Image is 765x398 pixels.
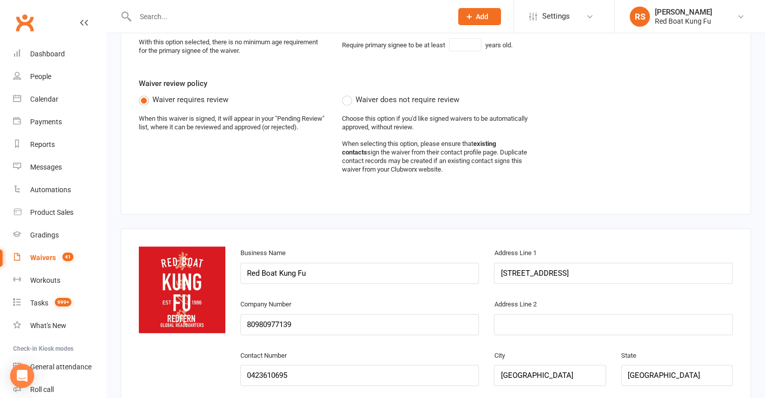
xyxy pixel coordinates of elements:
label: Address Line 1 [494,248,536,259]
div: [PERSON_NAME] [655,8,712,17]
div: Tasks [30,299,48,307]
div: Calendar [30,95,58,103]
a: Tasks 999+ [13,292,106,314]
img: logo.png [139,247,225,333]
label: City [494,351,504,361]
span: Add [476,13,488,21]
label: Waiver review policy [139,77,207,90]
a: Automations [13,179,106,201]
a: General attendance kiosk mode [13,356,106,378]
label: Company Number [240,299,291,310]
button: Add [458,8,501,25]
span: Settings [542,5,570,28]
label: Contact Number [240,351,287,361]
div: Product Sales [30,208,73,216]
span: 41 [62,253,73,261]
a: People [13,65,106,88]
div: Workouts [30,276,60,284]
div: Roll call [30,385,54,393]
a: Workouts [13,269,106,292]
div: What's New [30,322,66,330]
span: Waiver requires review [152,94,228,104]
div: RS [630,7,650,27]
div: Choose this option if you'd like signed waivers to be automatically approved, without review. Whe... [342,115,530,174]
a: Reports [13,133,106,156]
div: Red Boat Kung Fu [655,17,712,26]
a: Dashboard [13,43,106,65]
div: Reports [30,140,55,148]
div: People [30,72,51,81]
label: Address Line 2 [494,299,536,310]
input: Search... [132,10,445,24]
div: General attendance [30,363,92,371]
a: Clubworx [12,10,37,35]
div: Payments [30,118,62,126]
a: What's New [13,314,106,337]
a: Payments [13,111,106,133]
a: Messages [13,156,106,179]
a: Waivers 41 [13,247,106,269]
span: Waiver does not require review [356,94,459,104]
a: Calendar [13,88,106,111]
div: Waivers [30,254,56,262]
div: Dashboard [30,50,65,58]
div: With this option selected, there is no minimum age requirement for the primary signee of the waiver. [139,38,327,55]
div: Open Intercom Messenger [10,364,34,388]
strong: existing contacts [342,140,496,156]
label: State [621,351,636,361]
div: Require primary signee to be at least years old. [342,38,513,51]
span: 999+ [55,298,71,306]
div: Automations [30,186,71,194]
a: Gradings [13,224,106,247]
a: Product Sales [13,201,106,224]
label: Business Name [240,248,286,259]
div: Gradings [30,231,59,239]
div: When this waiver is signed, it will appear in your "Pending Review" list, where it can be reviewe... [139,115,327,132]
div: Messages [30,163,62,171]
